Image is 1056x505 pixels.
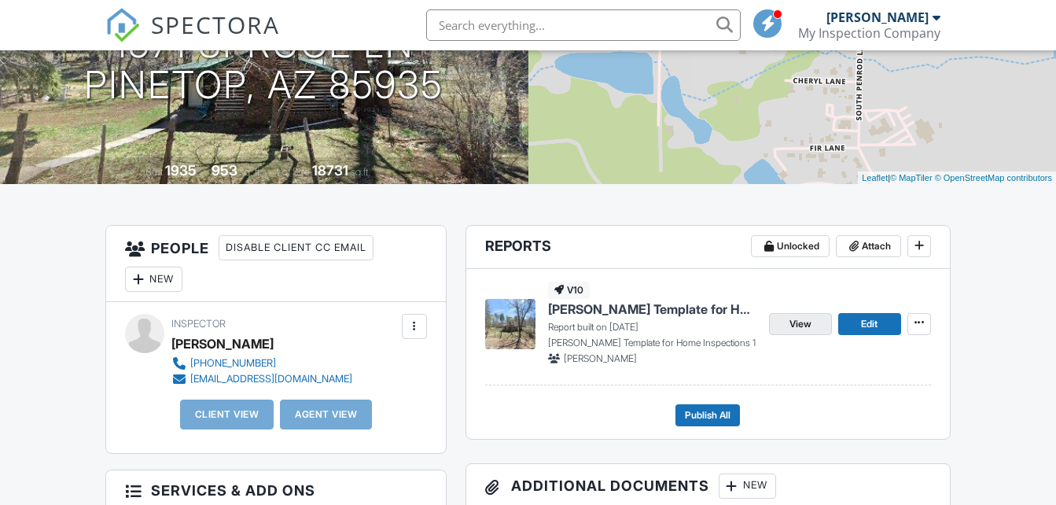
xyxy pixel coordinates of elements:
[862,173,888,182] a: Leaflet
[84,24,443,107] h1: 1571 spruce ln Pinetop, Az 85935
[219,235,373,260] div: Disable Client CC Email
[190,357,276,370] div: [PHONE_NUMBER]
[171,371,352,387] a: [EMAIL_ADDRESS][DOMAIN_NAME]
[277,166,310,178] span: Lot Size
[935,173,1052,182] a: © OpenStreetMap contributors
[171,332,274,356] div: [PERSON_NAME]
[212,162,237,179] div: 953
[190,373,352,385] div: [EMAIL_ADDRESS][DOMAIN_NAME]
[151,8,280,41] span: SPECTORA
[105,21,280,54] a: SPECTORA
[106,226,446,302] h3: People
[125,267,182,292] div: New
[165,162,197,179] div: 1935
[312,162,348,179] div: 18731
[858,171,1056,185] div: |
[351,166,370,178] span: sq.ft.
[826,9,929,25] div: [PERSON_NAME]
[145,166,163,178] span: Built
[105,8,140,42] img: The Best Home Inspection Software - Spectora
[426,9,741,41] input: Search everything...
[171,356,352,371] a: [PHONE_NUMBER]
[171,318,226,330] span: Inspector
[798,25,940,41] div: My Inspection Company
[240,166,262,178] span: sq. ft.
[719,474,776,499] div: New
[890,173,933,182] a: © MapTiler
